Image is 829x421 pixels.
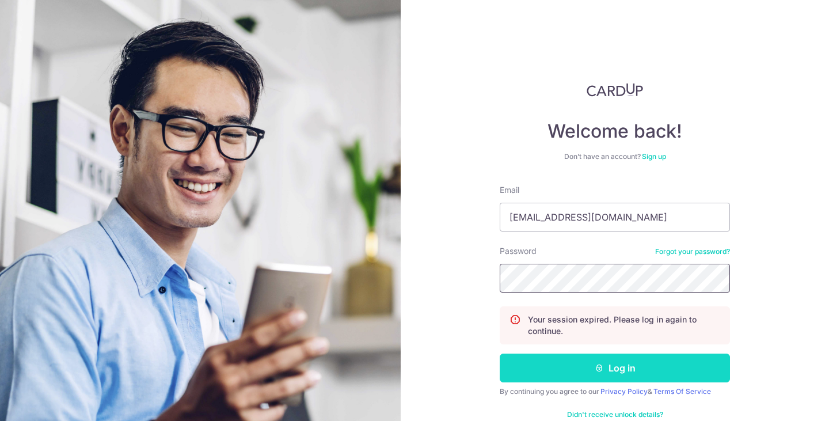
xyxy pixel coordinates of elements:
[600,387,648,396] a: Privacy Policy
[653,387,711,396] a: Terms Of Service
[587,83,643,97] img: CardUp Logo
[500,203,730,232] input: Enter your Email
[500,387,730,396] div: By continuing you agree to our &
[642,152,666,161] a: Sign up
[500,152,730,161] div: Don’t have an account?
[500,245,537,257] label: Password
[528,314,720,337] p: Your session expired. Please log in again to continue.
[500,354,730,382] button: Log in
[500,184,519,196] label: Email
[655,247,730,256] a: Forgot your password?
[567,410,663,419] a: Didn't receive unlock details?
[500,120,730,143] h4: Welcome back!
